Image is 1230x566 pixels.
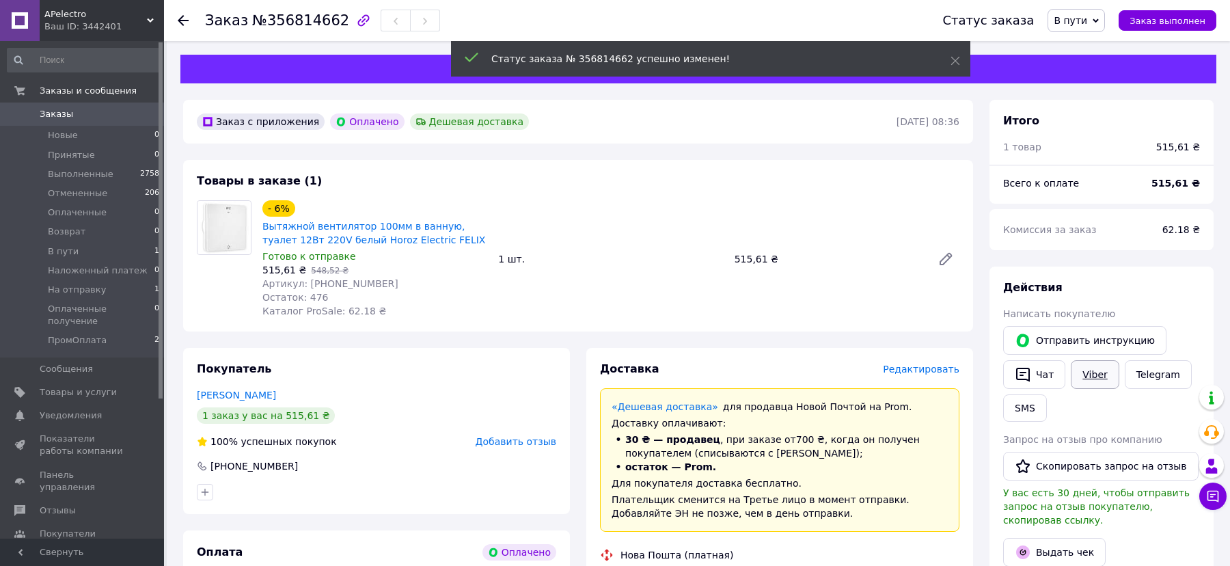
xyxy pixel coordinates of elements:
a: Вытяжной вентилятор 100мм в ванную, туалет 12Вт 220V белый Horoz Electric FELIX [262,221,485,245]
span: Готово к отправке [262,251,356,262]
a: «Дешевая доставка» [612,401,718,412]
span: Добавить отзыв [476,436,556,447]
span: Показатели работы компании [40,433,126,457]
li: , при заказе от 700 ₴ , когда он получен покупателем (списываются с [PERSON_NAME]); [612,433,948,460]
span: 1 товар [1003,141,1041,152]
div: Заказ с приложения [197,113,325,130]
span: Сообщения [40,363,93,375]
div: Оплачено [482,544,556,561]
span: 1 [154,245,159,258]
button: SMS [1003,394,1047,422]
b: 515,61 ₴ [1151,178,1200,189]
div: успешных покупок [197,435,337,448]
span: Возврат [48,226,85,238]
span: Доставка [600,362,659,375]
span: Заказ [205,12,248,29]
span: 0 [154,303,159,327]
div: Плательщик сменится на Третье лицо в момент отправки. Добавляйте ЭН не позже, чем в день отправки. [612,493,948,520]
span: Наложенный платеж [48,265,148,277]
div: - 6% [262,200,295,217]
span: Панель управления [40,469,126,494]
a: Viber [1071,360,1119,389]
input: Поиск [7,48,161,72]
button: Отправить инструкцию [1003,326,1166,355]
div: Оплачено [330,113,404,130]
button: Чат [1003,360,1065,389]
span: Отзывы [40,504,76,517]
div: Ваш ID: 3442401 [44,21,164,33]
div: 515,61 ₴ [1156,140,1200,154]
a: [PERSON_NAME] [197,390,276,401]
div: 515,61 ₴ [729,250,927,269]
button: Заказ выполнен [1119,10,1216,31]
span: Оплаченные получение [48,303,154,327]
span: 62.18 ₴ [1162,224,1200,235]
span: APelectro [44,8,147,21]
span: 206 [145,187,159,200]
span: Принятые [48,149,95,161]
div: Дешевая доставка [410,113,530,130]
span: Уведомления [40,409,102,422]
time: [DATE] 08:36 [897,116,959,127]
span: Написать покупателю [1003,308,1115,319]
span: ПромОплата [48,334,107,347]
span: Товары и услуги [40,386,117,399]
span: Оплаченные [48,206,107,219]
button: Скопировать запрос на отзыв [1003,452,1199,481]
span: Покупатель [197,362,271,375]
span: 0 [154,149,159,161]
span: Итого [1003,114,1039,127]
span: На отправку [48,284,106,296]
div: Статус заказа [942,14,1034,27]
span: 0 [154,265,159,277]
span: Заказ выполнен [1130,16,1205,26]
span: Выполненные [48,168,113,180]
span: Всего к оплате [1003,178,1079,189]
span: 0 [154,129,159,141]
span: 2758 [140,168,159,180]
a: Telegram [1125,360,1192,389]
span: 30 ₴ — продавец [625,434,720,445]
span: 2 [154,334,159,347]
a: Редактировать [932,245,959,273]
span: 548,52 ₴ [311,266,348,275]
span: остаток — Prom. [625,461,716,472]
span: 0 [154,206,159,219]
div: Нова Пошта (платная) [617,548,737,562]
span: В пути [48,245,79,258]
span: Запрос на отзыв про компанию [1003,434,1162,445]
span: Новые [48,129,78,141]
span: №356814662 [252,12,349,29]
span: Действия [1003,281,1063,294]
span: 0 [154,226,159,238]
div: 1 заказ у вас на 515,61 ₴ [197,407,335,424]
span: Покупатели [40,528,96,540]
span: В пути [1054,15,1087,26]
button: Чат с покупателем [1199,483,1227,510]
span: Заказы и сообщения [40,85,137,97]
div: [PHONE_NUMBER] [209,459,299,473]
span: Остаток: 476 [262,292,329,303]
img: Вытяжной вентилятор 100мм в ванную, туалет 12Вт 220V белый Horoz Electric FELIX [197,201,251,254]
span: 100% [210,436,238,447]
span: У вас есть 30 дней, чтобы отправить запрос на отзыв покупателю, скопировав ссылку. [1003,487,1190,526]
span: Заказы [40,108,73,120]
span: Редактировать [883,364,959,375]
span: 1 [154,284,159,296]
div: Статус заказа № 356814662 успешно изменен! [491,52,916,66]
span: Отмененные [48,187,107,200]
div: для продавца Новой Почтой на Prom. [612,400,948,414]
span: Комиссия за заказ [1003,224,1097,235]
span: Оплата [197,545,243,558]
span: Товары в заказе (1) [197,174,322,187]
span: Артикул: [PHONE_NUMBER] [262,278,398,289]
div: 1 шт. [493,250,728,269]
div: Доставку оплачивают: [612,416,948,430]
span: Каталог ProSale: 62.18 ₴ [262,306,386,316]
span: 515,61 ₴ [262,265,306,275]
div: Для покупателя доставка бесплатно. [612,476,948,490]
div: Вернуться назад [178,14,189,27]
